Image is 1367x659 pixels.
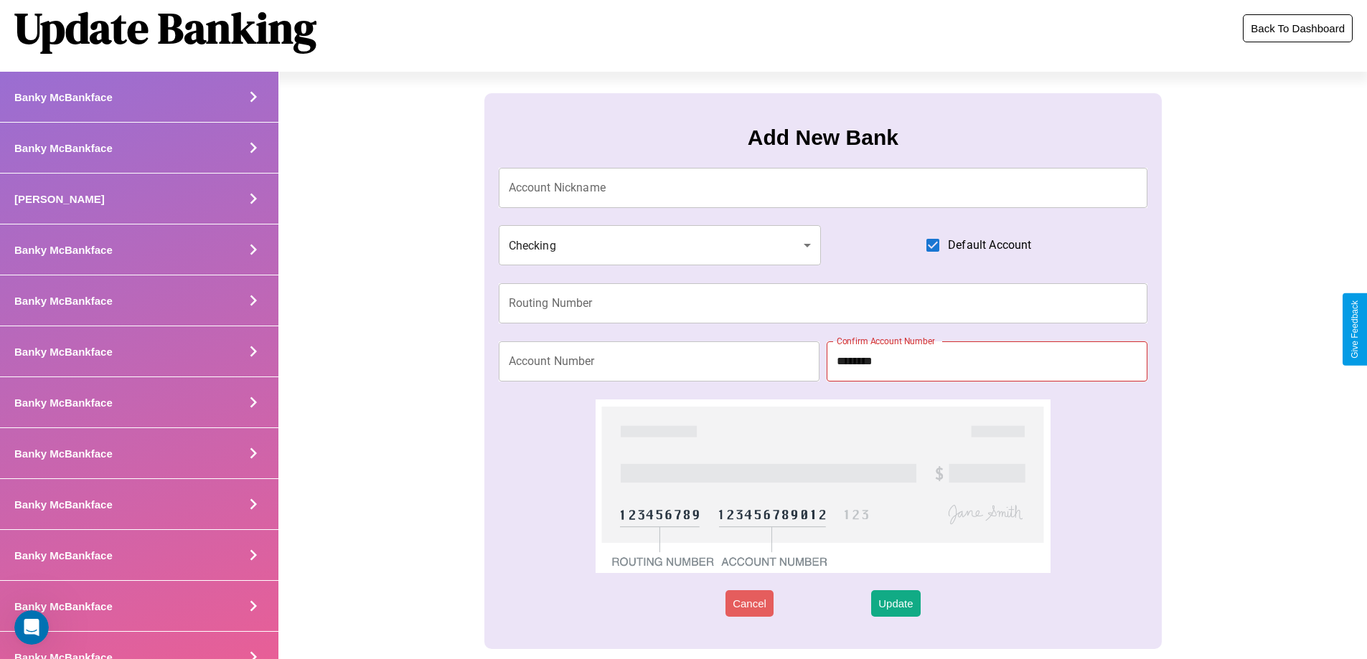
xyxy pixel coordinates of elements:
h4: Banky McBankface [14,549,113,561]
div: Give Feedback [1350,300,1360,359]
h4: Banky McBankface [14,600,113,612]
h4: Banky McBankface [14,295,113,307]
h4: Banky McBankface [14,244,113,256]
h4: Banky McBankface [14,447,113,460]
h4: Banky McBankface [14,142,113,154]
h4: Banky McBankface [14,91,113,103]
label: Confirm Account Number [837,335,935,347]
iframe: Intercom live chat [14,610,49,645]
h4: [PERSON_NAME] [14,193,105,205]
span: Default Account [948,237,1031,254]
div: Checking [499,225,822,265]
img: check [596,399,1050,573]
h4: Banky McBankface [14,397,113,409]
h3: Add New Bank [748,125,898,150]
button: Cancel [725,590,774,617]
h4: Banky McBankface [14,346,113,358]
button: Back To Dashboard [1243,14,1353,42]
h4: Banky McBankface [14,498,113,511]
button: Update [871,590,920,617]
